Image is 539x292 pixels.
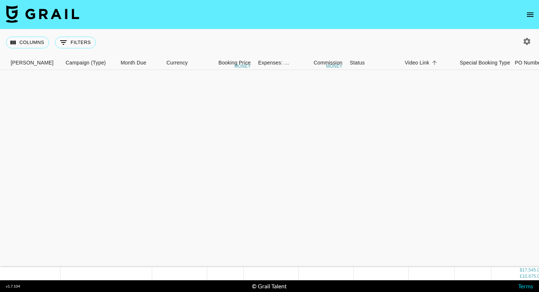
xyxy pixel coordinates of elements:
[219,56,251,70] div: Booking Price
[234,64,251,69] div: money
[66,56,106,70] div: Campaign (Type)
[117,56,163,70] div: Month Due
[429,58,440,68] button: Sort
[55,37,96,48] button: Show filters
[350,56,365,70] div: Status
[254,56,291,70] div: Expenses: Remove Commission?
[258,56,290,70] div: Expenses: Remove Commission?
[7,56,62,70] div: Booker
[313,56,342,70] div: Commission
[401,56,456,70] div: Video Link
[456,56,511,70] div: Special Booking Type
[252,282,287,290] div: © Grail Talent
[163,56,199,70] div: Currency
[6,284,20,289] div: v 1.7.104
[520,267,522,274] div: $
[166,56,188,70] div: Currency
[6,5,79,23] img: Grail Talent
[405,56,429,70] div: Video Link
[460,56,510,70] div: Special Booking Type
[11,56,54,70] div: [PERSON_NAME]
[346,56,401,70] div: Status
[6,37,49,48] button: Select columns
[520,274,522,280] div: £
[518,282,533,289] a: Terms
[523,7,538,22] button: open drawer
[62,56,117,70] div: Campaign (Type)
[326,64,342,69] div: money
[121,56,146,70] div: Month Due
